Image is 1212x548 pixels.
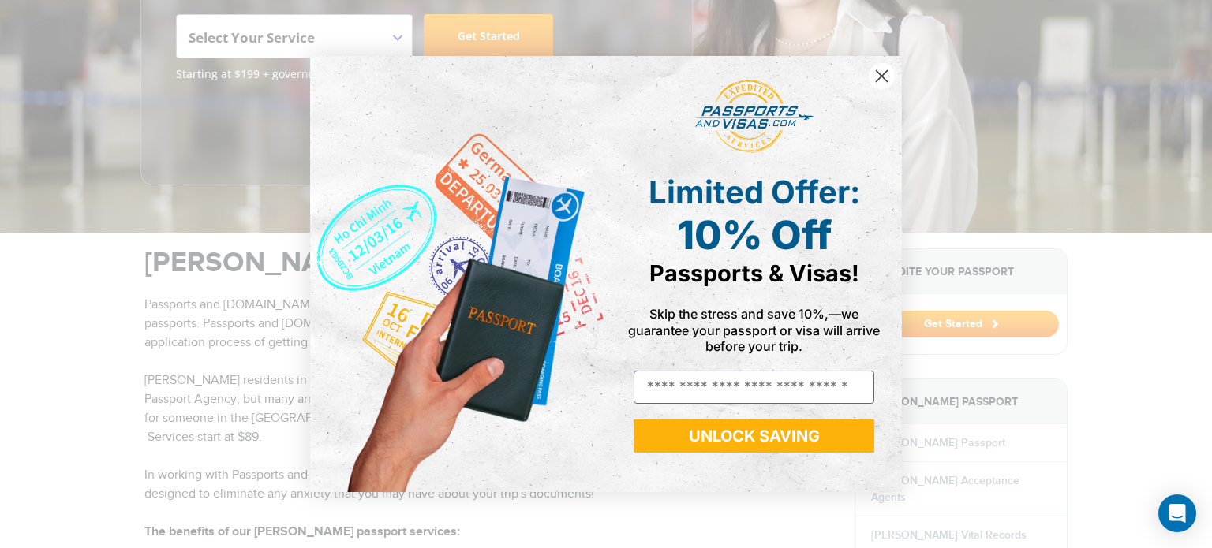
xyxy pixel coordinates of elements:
img: de9cda0d-0715-46ca-9a25-073762a91ba7.png [310,56,606,492]
span: 10% Off [677,211,832,259]
span: Skip the stress and save 10%,—we guarantee your passport or visa will arrive before your trip. [628,306,880,353]
img: passports and visas [695,80,814,154]
div: Open Intercom Messenger [1158,494,1196,532]
button: UNLOCK SAVING [634,419,874,453]
button: Close dialog [868,62,896,90]
span: Limited Offer: [649,173,860,211]
span: Passports & Visas! [649,259,859,287]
